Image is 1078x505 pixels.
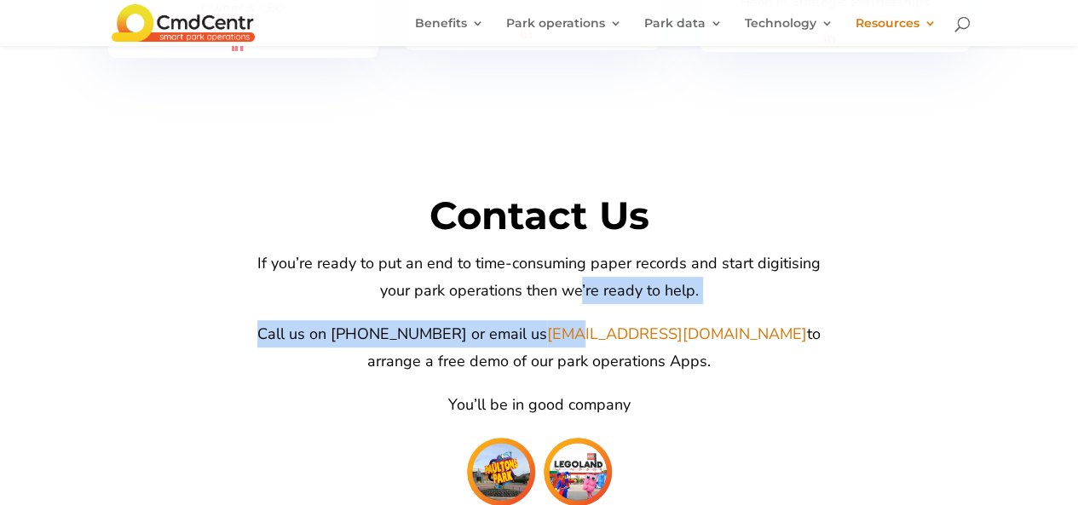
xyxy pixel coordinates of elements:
a: Resources [856,17,937,46]
span: If you’re ready to put an end to time-consuming paper records and start digitising your park oper... [257,253,821,301]
a: Park data [644,17,723,46]
span: Contact Us [429,192,649,238]
a: Benefits [415,17,484,46]
a: Park operations [506,17,622,46]
a: [EMAIL_ADDRESS][DOMAIN_NAME] [547,324,807,344]
span: You’ll be in good company [448,394,631,415]
span: Call us on [PHONE_NUMBER] or email us to arrange a free demo of our park operations Apps. [257,324,821,371]
img: CmdCentr [112,4,255,41]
